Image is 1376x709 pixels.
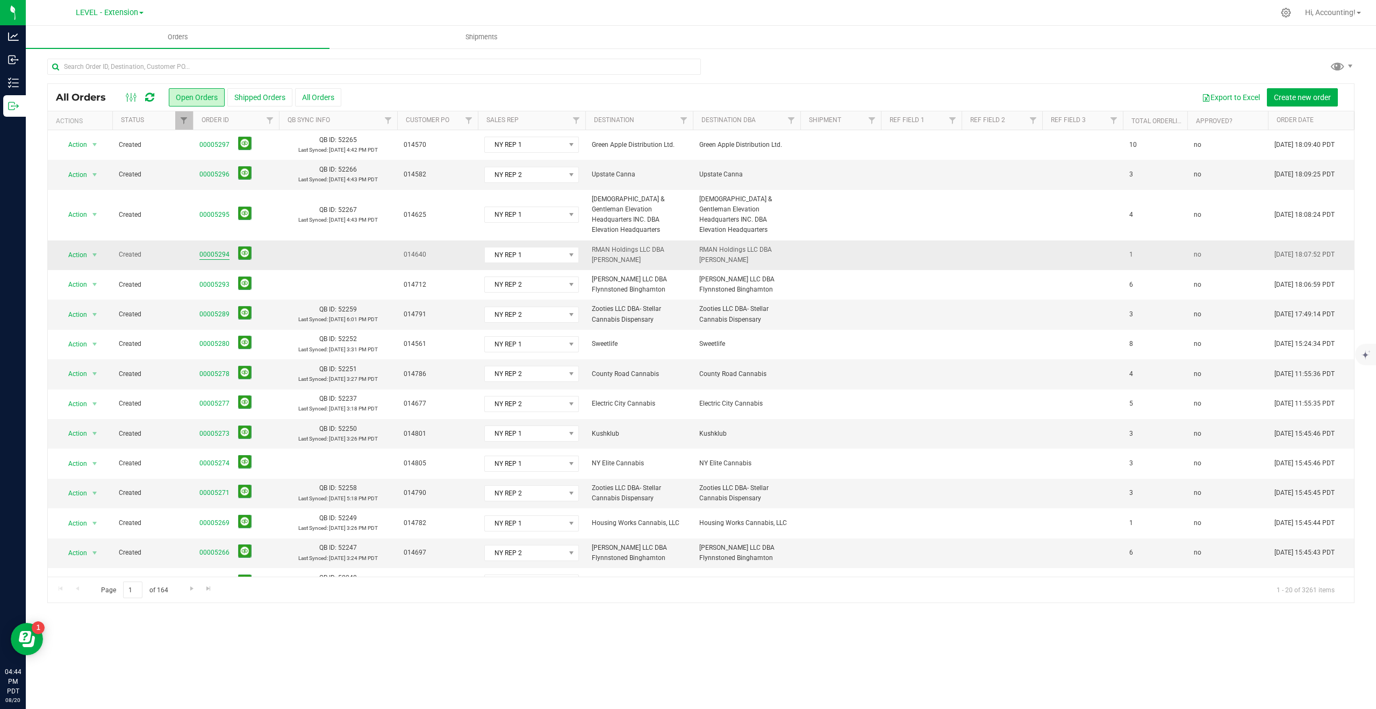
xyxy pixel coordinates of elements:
[699,458,794,469] span: NY Elite Cannabis
[1194,339,1201,349] span: no
[1274,548,1335,558] span: [DATE] 15:45:43 PDT
[199,140,230,150] a: 00005297
[119,518,187,528] span: Created
[1268,582,1343,598] span: 1 - 20 of 3261 items
[1194,488,1201,498] span: no
[88,545,102,561] span: select
[88,277,102,292] span: select
[329,217,378,223] span: [DATE] 4:43 PM PDT
[338,306,357,313] span: 52259
[5,667,21,696] p: 04:44 PM PDT
[119,169,187,180] span: Created
[1274,458,1335,469] span: [DATE] 15:45:46 PDT
[88,396,102,412] span: select
[592,543,686,563] span: [PERSON_NAME] LLC DBA Flynnstoned Binghamton
[1129,280,1133,290] span: 6
[699,429,794,439] span: Kushklub
[699,518,794,528] span: Housing Works Cannabis, LLC
[199,429,230,439] a: 00005273
[1194,210,1201,220] span: no
[699,245,794,265] span: RMAN Holdings LLC DBA [PERSON_NAME]
[338,365,357,373] span: 52251
[404,399,471,409] span: 014677
[153,32,203,42] span: Orders
[169,88,225,107] button: Open Orders
[451,32,512,42] span: Shipments
[338,425,357,433] span: 52250
[261,111,279,130] a: Filter
[1274,140,1335,150] span: [DATE] 18:09:40 PDT
[460,111,478,130] a: Filter
[485,366,565,381] span: NY REP 2
[88,575,102,590] span: select
[199,210,230,220] a: 00005295
[298,525,328,531] span: Last Synced:
[485,426,565,441] span: NY REP 1
[59,486,88,501] span: Action
[59,426,88,441] span: Action
[1129,369,1133,379] span: 4
[699,543,794,563] span: [PERSON_NAME] LLC DBA Flynnstoned Binghamton
[298,147,328,153] span: Last Synced:
[1194,518,1201,528] span: no
[594,116,634,124] a: Destination
[592,458,686,469] span: NY Elite Cannabis
[11,623,43,655] iframe: Resource center
[88,307,102,322] span: select
[59,545,88,561] span: Action
[404,250,471,260] span: 014640
[486,116,519,124] a: Sales Rep
[32,621,45,634] iframe: Resource center unread badge
[485,456,565,471] span: NY REP 1
[338,574,357,582] span: 52248
[199,280,230,290] a: 00005293
[1274,280,1335,290] span: [DATE] 18:06:59 PDT
[1274,369,1335,379] span: [DATE] 11:55:36 PDT
[1131,117,1189,125] a: Total Orderlines
[119,369,187,379] span: Created
[338,136,357,144] span: 52265
[88,366,102,381] span: select
[319,166,336,173] span: QB ID:
[404,140,471,150] span: 014570
[329,376,378,382] span: [DATE] 3:27 PM PDT
[404,369,471,379] span: 014786
[1129,518,1133,528] span: 1
[1279,8,1293,18] div: Manage settings
[485,277,565,292] span: NY REP 2
[88,456,102,471] span: select
[88,426,102,441] span: select
[199,169,230,180] a: 00005296
[59,456,88,471] span: Action
[699,369,794,379] span: County Road Cannabis
[1194,399,1201,409] span: no
[88,137,102,152] span: select
[783,111,800,130] a: Filter
[8,101,19,111] inline-svg: Outbound
[485,575,565,590] span: NY REP 1
[1129,309,1133,320] span: 3
[8,31,19,42] inline-svg: Analytics
[26,26,329,48] a: Orders
[59,277,88,292] span: Action
[319,136,336,144] span: QB ID:
[406,116,449,124] a: Customer PO
[592,518,686,528] span: Housing Works Cannabis, LLC
[59,207,88,222] span: Action
[319,335,336,343] span: QB ID:
[119,548,187,558] span: Created
[88,337,102,352] span: select
[1274,210,1335,220] span: [DATE] 18:08:24 PDT
[199,369,230,379] a: 00005278
[199,458,230,469] a: 00005274
[119,280,187,290] span: Created
[199,548,230,558] a: 00005266
[329,316,378,322] span: [DATE] 6:01 PM PDT
[1195,88,1267,107] button: Export to Excel
[404,339,471,349] span: 014561
[1274,250,1335,260] span: [DATE] 18:07:52 PDT
[119,458,187,469] span: Created
[119,399,187,409] span: Created
[592,304,686,324] span: Zooties LLC DBA- Stellar Cannabis Dispensary
[88,486,102,501] span: select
